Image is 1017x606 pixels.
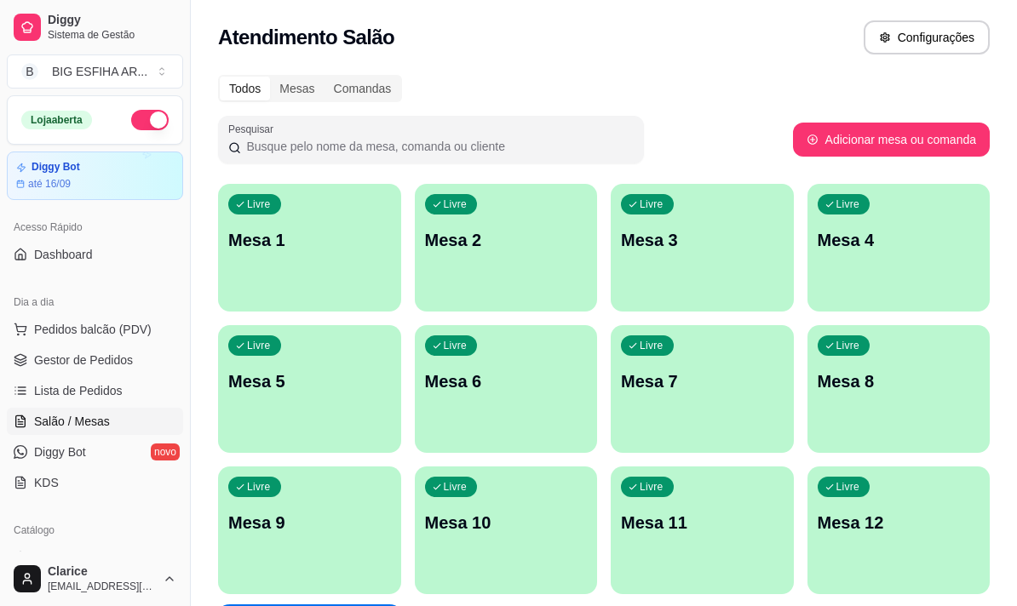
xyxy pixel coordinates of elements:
[640,480,664,494] p: Livre
[444,339,468,352] p: Livre
[807,184,991,312] button: LivreMesa 4
[247,339,271,352] p: Livre
[21,111,92,129] div: Loja aberta
[425,511,588,535] p: Mesa 10
[228,122,279,136] label: Pesquisar
[807,466,991,594] button: LivreMesa 12
[48,28,176,42] span: Sistema de Gestão
[425,228,588,252] p: Mesa 2
[52,63,147,80] div: BIG ESFIHA AR ...
[247,197,271,211] p: Livre
[640,339,664,352] p: Livre
[7,438,183,466] a: Diggy Botnovo
[818,511,980,535] p: Mesa 12
[218,24,394,51] h2: Atendimento Salão
[34,382,123,399] span: Lista de Pedidos
[218,184,401,312] button: LivreMesa 1
[48,13,176,28] span: Diggy
[247,480,271,494] p: Livre
[864,20,990,54] button: Configurações
[7,54,183,89] button: Select a team
[818,228,980,252] p: Mesa 4
[415,184,598,312] button: LivreMesa 2
[7,346,183,374] a: Gestor de Pedidos
[241,138,634,155] input: Pesquisar
[611,466,794,594] button: LivreMesa 11
[621,228,784,252] p: Mesa 3
[425,369,588,393] p: Mesa 6
[7,544,183,571] a: Produtos
[621,369,784,393] p: Mesa 7
[444,197,468,211] p: Livre
[32,161,80,174] article: Diggy Bot
[7,241,183,268] a: Dashboard
[218,325,401,453] button: LivreMesa 5
[7,558,183,599] button: Clarice[EMAIL_ADDRESS][DOMAIN_NAME]
[48,564,156,580] span: Clarice
[34,321,152,338] span: Pedidos balcão (PDV)
[131,110,169,130] button: Alterar Status
[7,151,183,200] a: Diggy Botaté 16/09
[325,77,401,100] div: Comandas
[7,469,183,496] a: KDS
[34,246,93,263] span: Dashboard
[228,228,391,252] p: Mesa 1
[270,77,324,100] div: Mesas
[48,580,156,593] span: [EMAIL_ADDRESS][DOMAIN_NAME]
[7,377,183,404] a: Lista de Pedidos
[836,197,860,211] p: Livre
[818,369,980,393] p: Mesa 8
[415,466,598,594] button: LivreMesa 10
[7,214,183,241] div: Acesso Rápido
[415,325,598,453] button: LivreMesa 6
[34,474,59,491] span: KDS
[621,511,784,535] p: Mesa 11
[28,177,71,191] article: até 16/09
[836,480,860,494] p: Livre
[836,339,860,352] p: Livre
[640,197,664,211] p: Livre
[7,289,183,316] div: Dia a dia
[444,480,468,494] p: Livre
[807,325,991,453] button: LivreMesa 8
[34,549,82,566] span: Produtos
[7,7,183,48] a: DiggySistema de Gestão
[34,352,133,369] span: Gestor de Pedidos
[7,316,183,343] button: Pedidos balcão (PDV)
[611,184,794,312] button: LivreMesa 3
[7,408,183,435] a: Salão / Mesas
[21,63,38,80] span: B
[218,466,401,594] button: LivreMesa 9
[611,325,794,453] button: LivreMesa 7
[7,517,183,544] div: Catálogo
[34,443,86,460] span: Diggy Bot
[793,123,990,157] button: Adicionar mesa ou comanda
[228,511,391,535] p: Mesa 9
[220,77,270,100] div: Todos
[228,369,391,393] p: Mesa 5
[34,413,110,430] span: Salão / Mesas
